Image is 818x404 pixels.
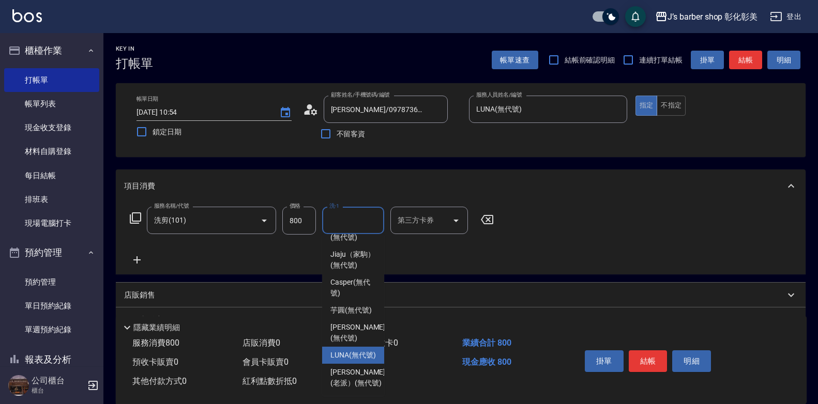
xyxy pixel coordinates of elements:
label: 價格 [290,202,300,210]
a: 帳單列表 [4,92,99,116]
p: 店販銷售 [124,290,155,301]
a: 排班表 [4,188,99,211]
button: Open [448,212,464,229]
a: 現金收支登錄 [4,116,99,139]
button: 明細 [672,350,711,372]
span: [PERSON_NAME](老派） (無代號) [330,367,385,389]
span: 紅利點數折抵 0 [243,376,297,386]
div: 店販銷售 [116,283,806,307]
span: 預收卡販賣 0 [132,357,178,367]
span: [PERSON_NAME] (無代號) [330,322,385,344]
span: Jiaju（家駒） (無代號) [330,249,376,271]
p: 櫃台 [32,386,84,395]
span: Casper (無代號) [330,277,376,299]
button: 預約管理 [4,239,99,266]
button: 結帳 [629,350,668,372]
img: Person [8,375,29,396]
a: 現場電腦打卡 [4,211,99,235]
span: 店販消費 0 [243,338,280,348]
label: 帳單日期 [137,95,158,103]
div: 項目消費 [116,169,806,203]
button: 指定 [635,96,658,116]
h5: 公司櫃台 [32,376,84,386]
label: 洗-1 [329,202,339,210]
a: 打帳單 [4,68,99,92]
span: 不留客資 [337,129,366,139]
h2: Key In [116,45,153,52]
a: 材料自購登錄 [4,139,99,163]
span: 芋圓 (無代號) [330,305,372,316]
span: 服務消費 800 [132,338,179,348]
span: 鎖定日期 [153,127,181,137]
a: 單日預約紀錄 [4,294,99,318]
button: 報表及分析 [4,346,99,373]
a: 每日結帳 [4,164,99,188]
a: 預約管理 [4,270,99,294]
img: Logo [12,9,42,22]
p: 隱藏業績明細 [133,322,180,333]
button: Open [256,212,272,229]
span: 會員卡販賣 0 [243,357,289,367]
button: 掛單 [691,51,724,70]
button: 登出 [766,7,806,26]
h3: 打帳單 [116,56,153,71]
span: 現金應收 800 [462,357,511,367]
a: 單週預約紀錄 [4,318,99,341]
p: 預收卡販賣 [124,315,163,325]
button: save [625,6,646,27]
button: 帳單速查 [492,51,538,70]
div: J’s barber shop 彰化彰美 [668,10,758,23]
label: 服務名稱/代號 [154,202,189,210]
label: 顧客姓名/手機號碼/編號 [331,91,390,99]
button: 明細 [767,51,800,70]
span: LUNA (無代號) [330,350,376,361]
button: 櫃檯作業 [4,37,99,64]
span: 結帳前確認明細 [565,55,615,66]
p: 項目消費 [124,181,155,192]
button: 不指定 [657,96,686,116]
button: J’s barber shop 彰化彰美 [651,6,762,27]
span: 業績合計 800 [462,338,511,348]
label: 服務人員姓名/編號 [476,91,522,99]
input: YYYY/MM/DD hh:mm [137,104,269,121]
button: 結帳 [729,51,762,70]
button: 掛單 [585,350,624,372]
span: 連續打單結帳 [639,55,683,66]
span: 其他付款方式 0 [132,376,187,386]
button: Choose date, selected date is 2025-10-11 [273,100,298,125]
div: 預收卡販賣 [116,307,806,332]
